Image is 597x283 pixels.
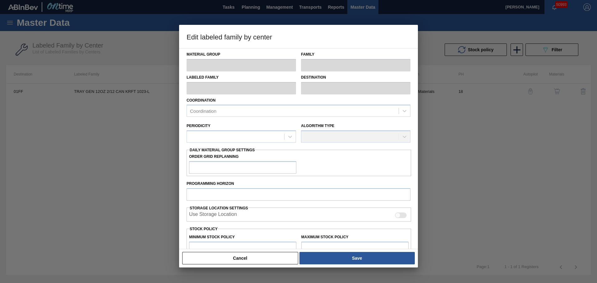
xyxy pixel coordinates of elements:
[190,206,248,210] span: Storage Location Settings
[301,124,334,128] label: Algorithm Type
[299,252,415,264] button: Save
[190,148,255,152] span: Daily Material Group Settings
[301,73,410,82] label: Destination
[301,235,349,239] label: Maximum Stock Policy
[187,73,296,82] label: Labeled Family
[189,152,296,161] label: Order Grid Replanning
[179,25,418,48] h3: Edit labeled family by center
[189,235,235,239] label: Minimum Stock Policy
[187,50,296,59] label: Material Group
[187,124,211,128] label: Periodicity
[189,212,237,219] label: When enabled, the system will display stocks from different storage locations.
[182,252,298,264] button: Cancel
[190,227,218,231] label: Stock Policy
[187,98,215,103] label: Coordination
[301,50,410,59] label: Family
[190,108,216,114] div: Coordination
[187,179,410,188] label: Programming Horizon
